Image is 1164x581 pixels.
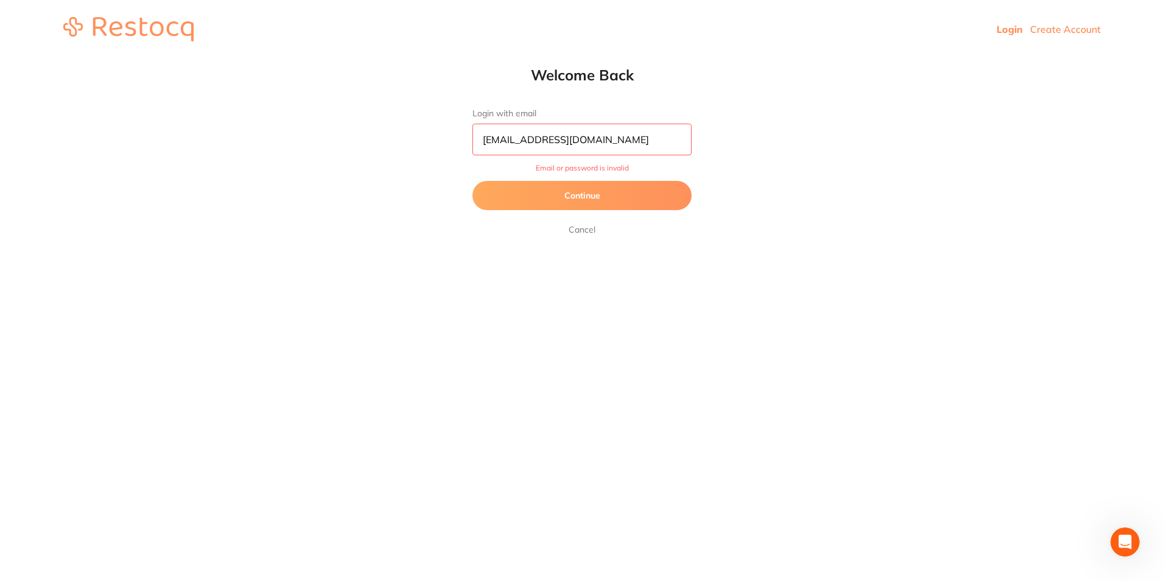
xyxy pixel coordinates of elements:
a: Create Account [1030,23,1101,35]
button: Continue [472,181,692,210]
h1: Welcome Back [448,66,716,84]
img: restocq_logo.svg [63,17,194,41]
a: Cancel [566,222,598,237]
iframe: Intercom live chat [1110,527,1140,557]
a: Login [997,23,1023,35]
span: Email or password is invalid [472,164,692,172]
label: Login with email [472,108,692,119]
